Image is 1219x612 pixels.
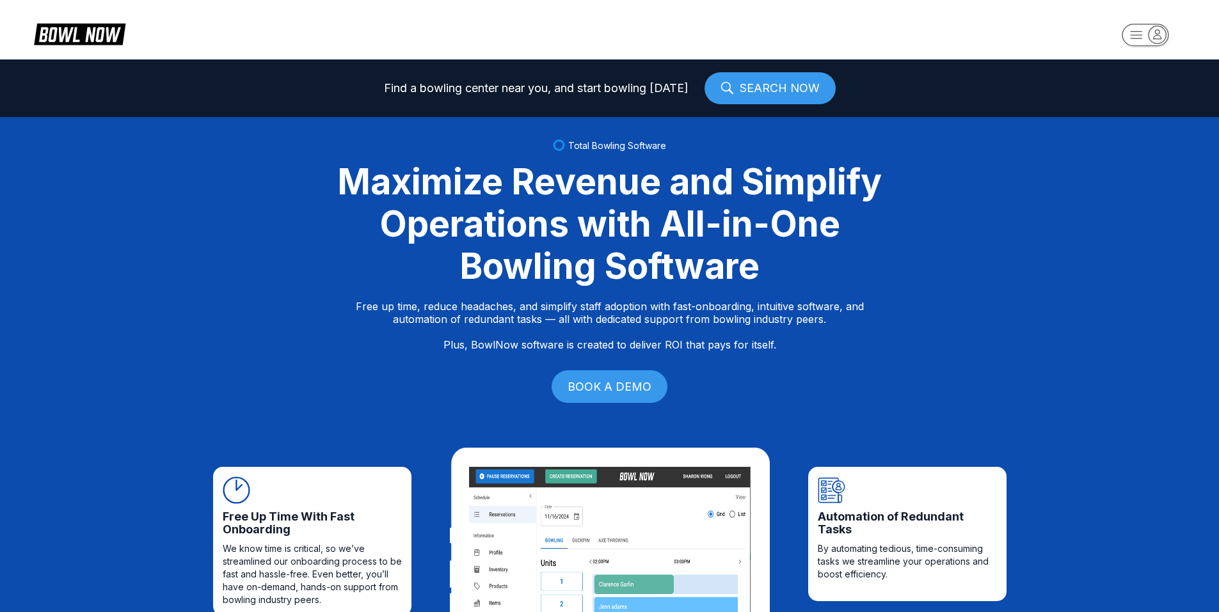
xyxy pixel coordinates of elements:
[818,510,997,536] span: Automation of Redundant Tasks
[322,161,898,287] div: Maximize Revenue and Simplify Operations with All-in-One Bowling Software
[223,542,402,606] span: We know time is critical, so we’ve streamlined our onboarding process to be fast and hassle-free....
[705,72,836,104] a: SEARCH NOW
[818,542,997,581] span: By automating tedious, time-consuming tasks we streamline your operations and boost efficiency.
[223,510,402,536] span: Free Up Time With Fast Onboarding
[356,300,864,351] p: Free up time, reduce headaches, and simplify staff adoption with fast-onboarding, intuitive softw...
[568,140,666,151] span: Total Bowling Software
[384,82,689,95] span: Find a bowling center near you, and start bowling [DATE]
[552,370,667,403] a: BOOK A DEMO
